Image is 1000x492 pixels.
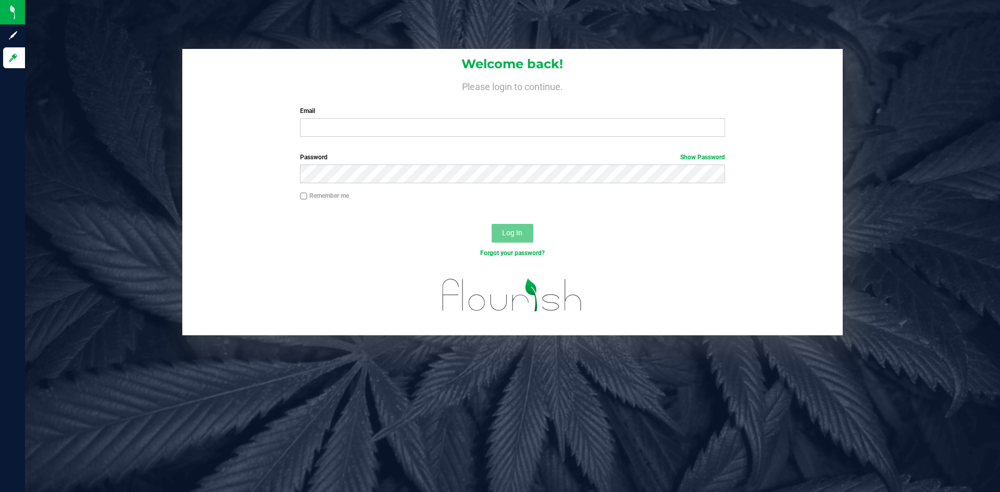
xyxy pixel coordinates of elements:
[680,154,725,161] a: Show Password
[502,229,522,237] span: Log In
[300,191,349,200] label: Remember me
[480,249,545,257] a: Forgot your password?
[492,224,533,243] button: Log In
[300,193,307,200] input: Remember me
[182,79,843,92] h4: Please login to continue.
[8,53,18,63] inline-svg: Log in
[8,30,18,41] inline-svg: Sign up
[300,106,724,116] label: Email
[300,154,328,161] span: Password
[182,57,843,71] h1: Welcome back!
[430,269,595,322] img: flourish_logo.svg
